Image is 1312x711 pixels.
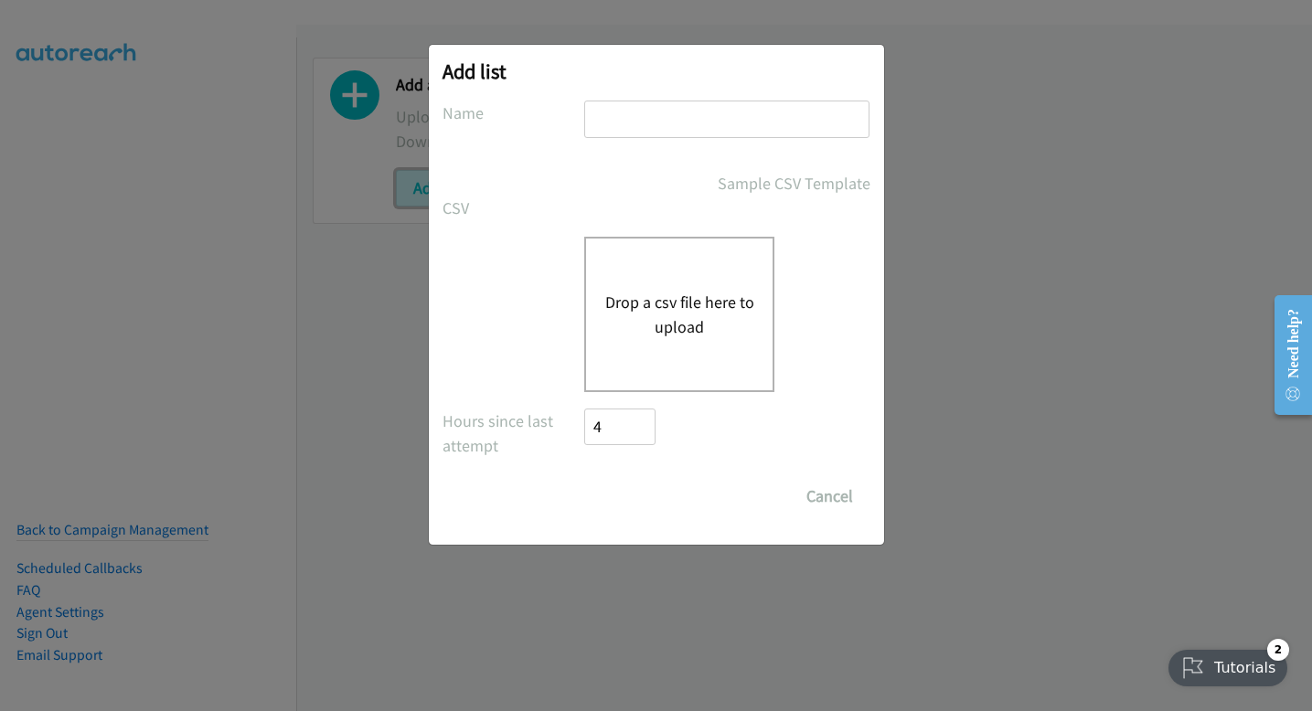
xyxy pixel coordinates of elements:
label: Hours since last attempt [443,409,585,458]
h2: Add list [443,58,870,84]
label: Name [443,101,585,125]
a: Sample CSV Template [718,171,870,196]
button: Cancel [789,478,870,515]
label: CSV [443,196,585,220]
iframe: Resource Center [1260,282,1312,428]
iframe: Checklist [1157,631,1298,697]
button: Drop a csv file here to upload [604,290,754,339]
